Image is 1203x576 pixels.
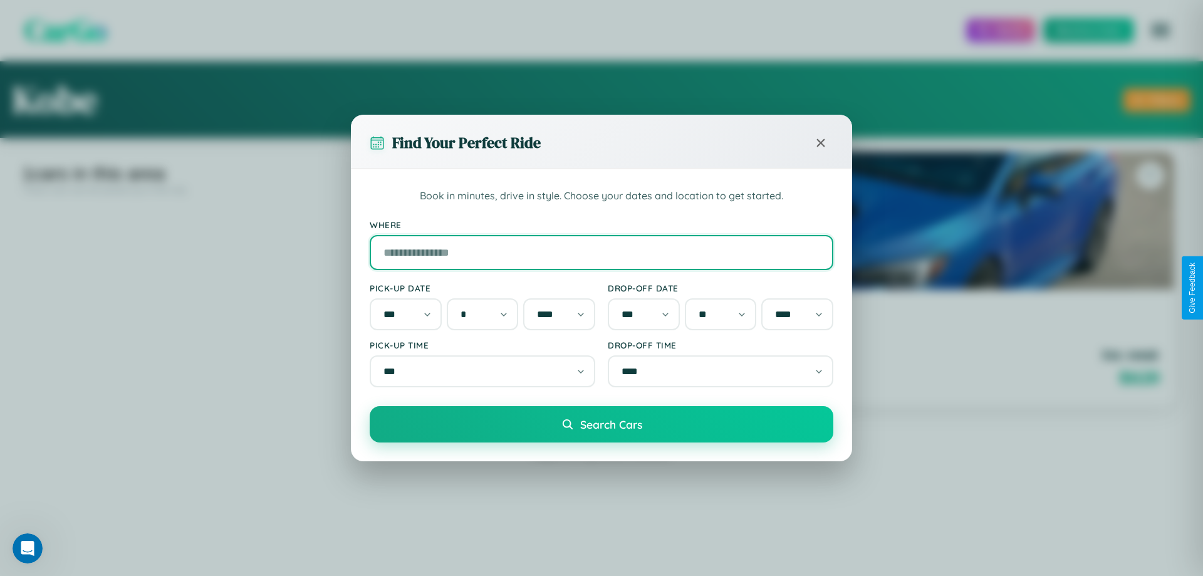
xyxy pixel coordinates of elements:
[580,417,642,431] span: Search Cars
[370,406,833,442] button: Search Cars
[608,340,833,350] label: Drop-off Time
[370,188,833,204] p: Book in minutes, drive in style. Choose your dates and location to get started.
[370,283,595,293] label: Pick-up Date
[392,132,541,153] h3: Find Your Perfect Ride
[370,340,595,350] label: Pick-up Time
[608,283,833,293] label: Drop-off Date
[370,219,833,230] label: Where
